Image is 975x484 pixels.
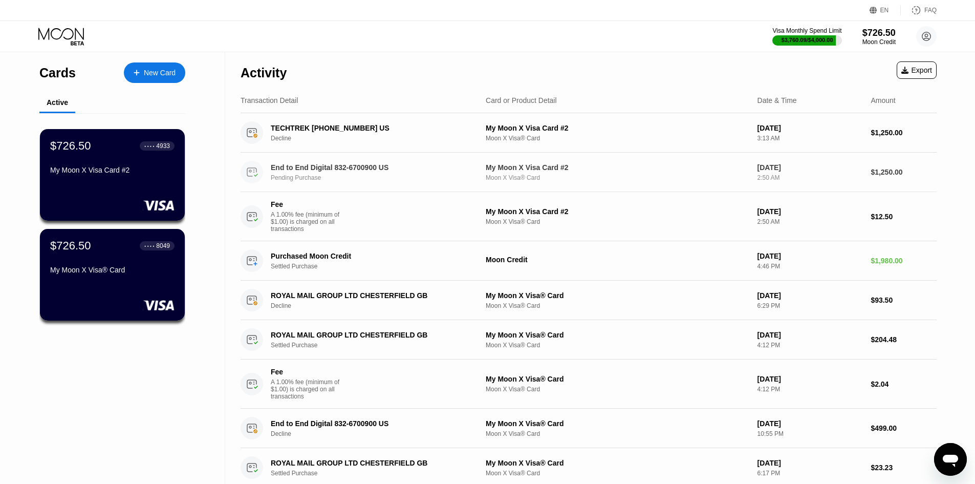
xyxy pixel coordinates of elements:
[271,163,469,172] div: End to End Digital 832-6700900 US
[47,98,68,107] div: Active
[871,96,895,104] div: Amount
[241,66,287,80] div: Activity
[757,218,863,225] div: 2:50 AM
[757,342,863,349] div: 4:12 PM
[271,124,469,132] div: TECHTREK [PHONE_NUMBER] US
[271,342,484,349] div: Settled Purchase
[871,129,937,137] div: $1,250.00
[40,129,185,221] div: $726.50● ● ● ●4933My Moon X Visa Card #2
[486,459,749,467] div: My Moon X Visa® Card
[757,263,863,270] div: 4:46 PM
[271,378,348,400] div: A 1.00% fee (minimum of $1.00) is charged on all transactions
[241,360,937,409] div: FeeA 1.00% fee (minimum of $1.00) is charged on all transactionsMy Moon X Visa® CardMoon X Visa® ...
[241,409,937,448] div: End to End Digital 832-6700900 USDeclineMy Moon X Visa® CardMoon X Visa® Card[DATE]10:55 PM$499.00
[271,263,484,270] div: Settled Purchase
[772,27,841,34] div: Visa Monthly Spend Limit
[241,241,937,281] div: Purchased Moon CreditSettled PurchaseMoon Credit[DATE]4:46 PM$1,980.00
[39,66,76,80] div: Cards
[934,443,967,476] iframe: Button to launch messaging window
[271,174,484,181] div: Pending Purchase
[271,291,469,300] div: ROYAL MAIL GROUP LTD CHESTERFIELD GB
[486,96,557,104] div: Card or Product Detail
[871,424,937,432] div: $499.00
[757,331,863,339] div: [DATE]
[880,7,889,14] div: EN
[757,135,863,142] div: 3:13 AM
[156,242,170,249] div: 8049
[271,419,469,428] div: End to End Digital 832-6700900 US
[897,61,937,79] div: Export
[924,7,937,14] div: FAQ
[241,281,937,320] div: ROYAL MAIL GROUP LTD CHESTERFIELD GBDeclineMy Moon X Visa® CardMoon X Visa® Card[DATE]6:29 PM$93.50
[271,430,484,437] div: Decline
[271,252,469,260] div: Purchased Moon Credit
[124,62,185,83] div: New Card
[871,296,937,304] div: $93.50
[757,419,863,428] div: [DATE]
[271,459,469,467] div: ROYAL MAIL GROUP LTD CHESTERFIELD GB
[486,291,749,300] div: My Moon X Visa® Card
[40,229,185,321] div: $726.50● ● ● ●8049My Moon X Visa® Card
[271,331,469,339] div: ROYAL MAIL GROUP LTD CHESTERFIELD GB
[486,163,749,172] div: My Moon X Visa Card #2
[241,192,937,241] div: FeeA 1.00% fee (minimum of $1.00) is charged on all transactionsMy Moon X Visa Card #2Moon X Visa...
[901,66,932,74] div: Export
[871,464,937,472] div: $23.23
[486,430,749,437] div: Moon X Visa® Card
[901,5,937,15] div: FAQ
[757,470,863,477] div: 6:17 PM
[486,386,749,393] div: Moon X Visa® Card
[757,386,863,393] div: 4:12 PM
[871,335,937,344] div: $204.48
[50,266,175,274] div: My Moon X Visa® Card
[271,470,484,477] div: Settled Purchase
[870,5,901,15] div: EN
[486,174,749,181] div: Moon X Visa® Card
[486,207,749,216] div: My Moon X Visa Card #2
[144,69,176,77] div: New Card
[757,291,863,300] div: [DATE]
[757,459,863,467] div: [DATE]
[757,375,863,383] div: [DATE]
[50,139,91,153] div: $726.50
[757,124,863,132] div: [DATE]
[486,470,749,477] div: Moon X Visa® Card
[486,135,749,142] div: Moon X Visa® Card
[50,239,91,252] div: $726.50
[486,302,749,309] div: Moon X Visa® Card
[871,257,937,265] div: $1,980.00
[757,430,863,437] div: 10:55 PM
[271,302,484,309] div: Decline
[757,252,863,260] div: [DATE]
[862,28,896,38] div: $726.50
[757,96,797,104] div: Date & Time
[486,218,749,225] div: Moon X Visa® Card
[871,380,937,388] div: $2.04
[862,38,896,46] div: Moon Credit
[241,320,937,360] div: ROYAL MAIL GROUP LTD CHESTERFIELD GBSettled PurchaseMy Moon X Visa® CardMoon X Visa® Card[DATE]4:...
[241,96,298,104] div: Transaction Detail
[144,244,155,247] div: ● ● ● ●
[871,213,937,221] div: $12.50
[486,256,749,264] div: Moon Credit
[271,211,348,233] div: A 1.00% fee (minimum of $1.00) is charged on all transactions
[241,113,937,153] div: TECHTREK [PHONE_NUMBER] USDeclineMy Moon X Visa Card #2Moon X Visa® Card[DATE]3:13 AM$1,250.00
[486,124,749,132] div: My Moon X Visa Card #2
[241,153,937,192] div: End to End Digital 832-6700900 USPending PurchaseMy Moon X Visa Card #2Moon X Visa® Card[DATE]2:5...
[757,302,863,309] div: 6:29 PM
[772,27,841,46] div: Visa Monthly Spend Limit$3,760.09/$4,000.00
[871,168,937,176] div: $1,250.00
[757,174,863,181] div: 2:50 AM
[782,37,833,43] div: $3,760.09 / $4,000.00
[486,331,749,339] div: My Moon X Visa® Card
[757,207,863,216] div: [DATE]
[271,368,342,376] div: Fee
[757,163,863,172] div: [DATE]
[486,419,749,428] div: My Moon X Visa® Card
[486,342,749,349] div: Moon X Visa® Card
[156,142,170,150] div: 4933
[271,200,342,208] div: Fee
[144,144,155,148] div: ● ● ● ●
[50,166,175,174] div: My Moon X Visa Card #2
